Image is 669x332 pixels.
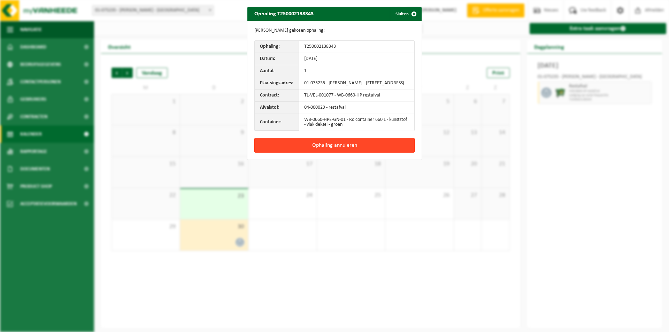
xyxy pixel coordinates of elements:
[254,138,415,153] button: Ophaling annuleren
[299,41,414,53] td: T250002138343
[255,65,299,77] th: Aantal:
[390,7,421,21] button: Sluiten
[254,28,415,33] p: [PERSON_NAME] gekozen ophaling:
[255,77,299,90] th: Plaatsingsadres:
[299,114,414,131] td: WB-0660-HPE-GN-01 - Rolcontainer 660 L - kunststof - vlak deksel - groen
[255,114,299,131] th: Container:
[255,90,299,102] th: Contract:
[255,53,299,65] th: Datum:
[299,102,414,114] td: 04-000029 - restafval
[255,102,299,114] th: Afvalstof:
[247,7,321,20] h2: Ophaling T250002138343
[299,77,414,90] td: 01-075235 - [PERSON_NAME] - [STREET_ADDRESS]
[255,41,299,53] th: Ophaling:
[299,53,414,65] td: [DATE]
[299,65,414,77] td: 1
[299,90,414,102] td: TL-VEL-001077 - WB-0660-HP restafval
